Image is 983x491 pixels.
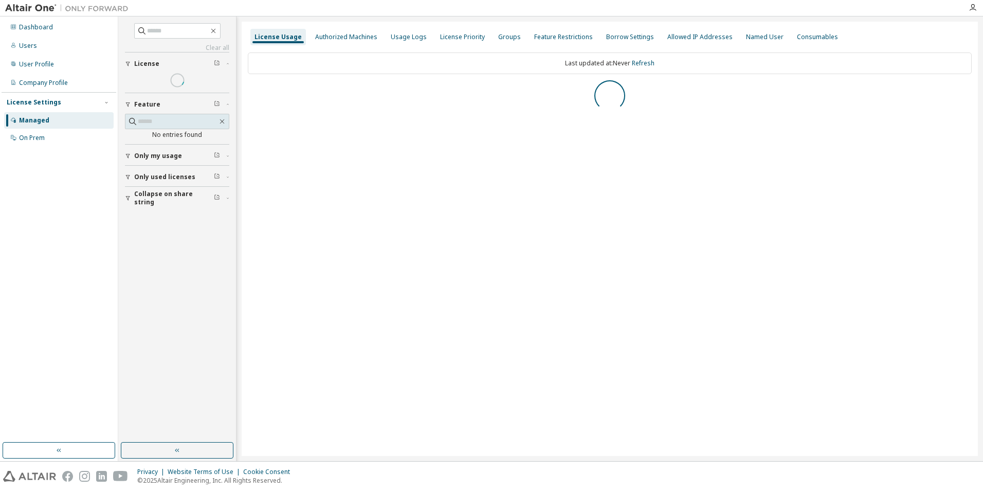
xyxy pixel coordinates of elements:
div: Privacy [137,468,168,476]
div: Managed [19,116,49,125]
div: License Priority [440,33,485,41]
span: Clear filter [214,152,220,160]
div: Named User [746,33,784,41]
button: Only used licenses [125,166,229,188]
div: Website Terms of Use [168,468,243,476]
button: Only my usage [125,145,229,167]
div: Borrow Settings [606,33,654,41]
img: instagram.svg [79,471,90,482]
div: Cookie Consent [243,468,296,476]
div: On Prem [19,134,45,142]
a: Clear all [125,44,229,52]
span: License [134,60,159,68]
span: Clear filter [214,60,220,68]
span: Clear filter [214,100,220,109]
span: Clear filter [214,173,220,181]
div: Allowed IP Addresses [667,33,733,41]
div: Company Profile [19,79,68,87]
span: Clear filter [214,194,220,202]
div: Feature Restrictions [534,33,593,41]
span: Only my usage [134,152,182,160]
div: License Usage [254,33,302,41]
span: Collapse on share string [134,190,214,206]
img: altair_logo.svg [3,471,56,482]
div: Dashboard [19,23,53,31]
div: User Profile [19,60,54,68]
div: Groups [498,33,521,41]
div: Authorized Machines [315,33,377,41]
div: License Settings [7,98,61,107]
img: Altair One [5,3,134,13]
div: Users [19,42,37,50]
div: Usage Logs [391,33,427,41]
button: Collapse on share string [125,187,229,209]
img: facebook.svg [62,471,73,482]
p: © 2025 Altair Engineering, Inc. All Rights Reserved. [137,476,296,485]
a: Refresh [632,59,654,67]
img: youtube.svg [113,471,128,482]
div: Last updated at: Never [248,52,972,74]
span: Only used licenses [134,173,195,181]
button: Feature [125,93,229,116]
div: Consumables [797,33,838,41]
img: linkedin.svg [96,471,107,482]
button: License [125,52,229,75]
span: Feature [134,100,160,109]
div: No entries found [125,131,229,139]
